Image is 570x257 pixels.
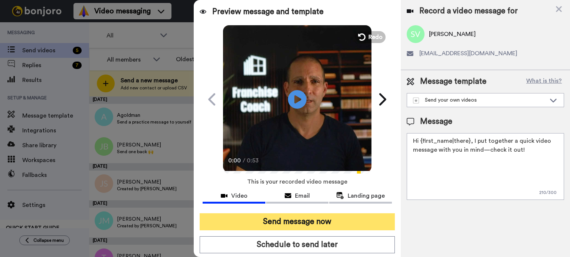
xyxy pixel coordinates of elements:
button: Send message now [200,213,395,230]
span: 0:00 [228,156,241,165]
button: Schedule to send later [200,236,395,253]
span: Message [420,116,452,127]
span: Message template [420,76,487,87]
div: Send your own videos [413,96,546,104]
span: [EMAIL_ADDRESS][DOMAIN_NAME] [419,49,517,58]
textarea: Hi {first_name|there}, I put together a quick video message with you in mind—check it out! [407,133,564,200]
span: 0:53 [247,156,260,165]
span: This is your recorded video message [247,174,347,190]
button: What is this? [524,76,564,87]
span: / [243,156,245,165]
img: demo-template.svg [413,98,419,103]
span: Email [295,191,310,200]
span: Video [231,191,248,200]
span: Landing page [348,191,385,200]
